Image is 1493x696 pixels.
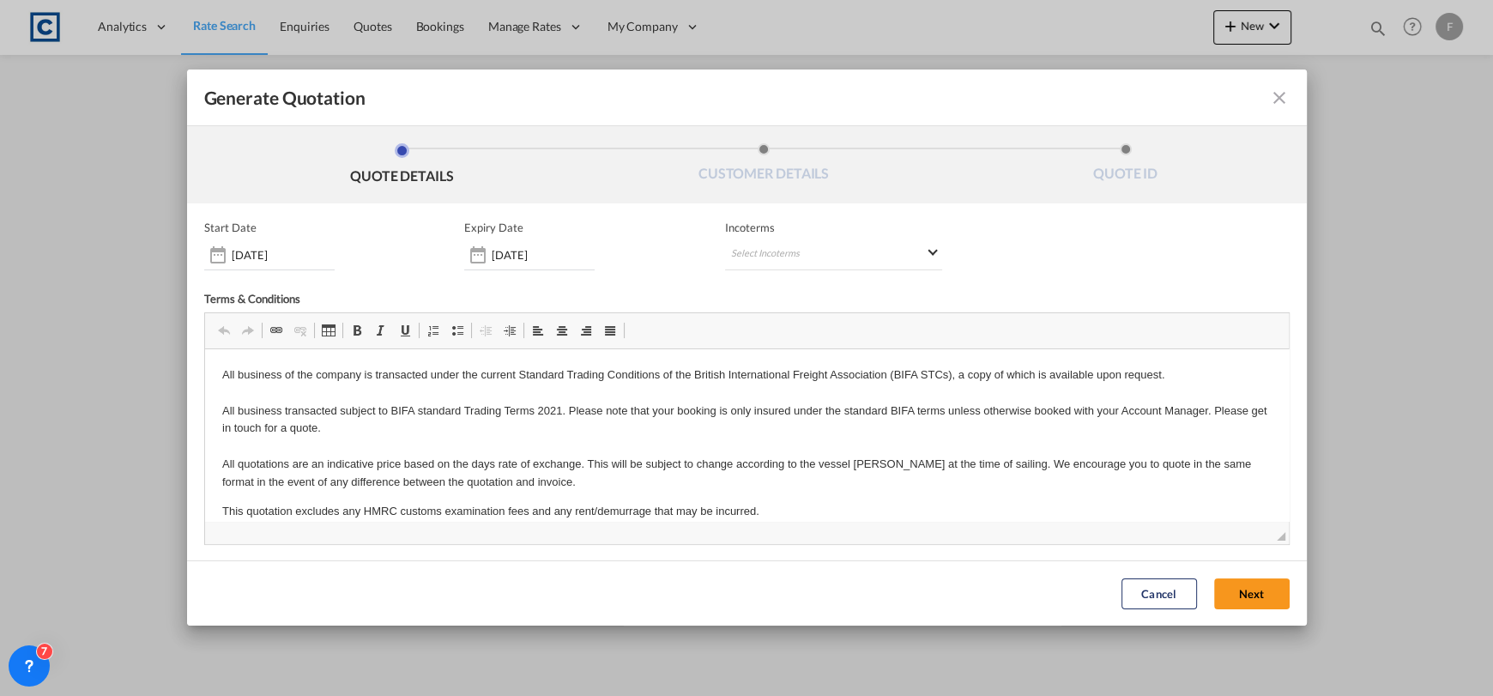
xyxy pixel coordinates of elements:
[598,319,622,342] a: Justify
[526,319,550,342] a: Align Left
[204,221,257,234] p: Start Date
[725,221,942,234] span: Incoterms
[212,319,236,342] a: Undo (Ctrl+Z)
[204,87,366,109] span: Generate Quotation
[492,248,595,262] input: Expiry date
[1269,88,1290,108] md-icon: icon-close fg-AAA8AD cursor m-0
[393,319,417,342] a: Underline (Ctrl+U)
[1214,578,1290,609] button: Next
[445,319,469,342] a: Insert/Remove Bulleted List
[474,319,498,342] a: Decrease Indent
[1277,532,1285,541] span: Drag to resize
[498,319,522,342] a: Increase Indent
[1121,578,1197,609] button: Cancel
[464,221,523,234] p: Expiry Date
[421,319,445,342] a: Insert/Remove Numbered List
[317,319,341,342] a: Table
[583,143,945,190] li: CUSTOMER DETAILS
[945,143,1307,190] li: QUOTE ID
[345,319,369,342] a: Bold (Ctrl+B)
[17,154,1067,172] p: This quotation excludes any HMRC customs examination fees and any rent/demurrage that may be incu...
[17,17,1067,142] p: All business of the company is transacted under the current Standard Trading Conditions of the Br...
[550,319,574,342] a: Centre
[236,319,260,342] a: Redo (Ctrl+Y)
[17,17,1067,200] body: Rich Text Editor, editor4
[187,70,1307,626] md-dialog: Generate QuotationQUOTE ...
[264,319,288,342] a: Link (Ctrl+K)
[232,248,335,262] input: Start date
[204,292,747,312] div: Terms & Conditions
[221,143,583,190] li: QUOTE DETAILS
[205,349,1289,521] iframe: Rich Text Editor, editor4
[288,319,312,342] a: Unlink
[369,319,393,342] a: Italic (Ctrl+I)
[574,319,598,342] a: Align Right
[725,239,942,270] md-select: Select Incoterms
